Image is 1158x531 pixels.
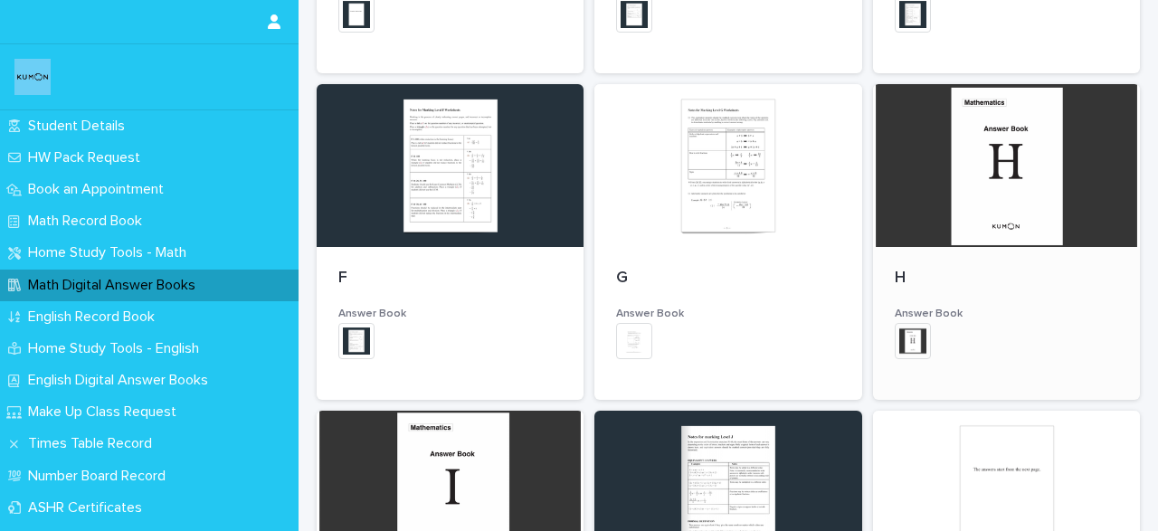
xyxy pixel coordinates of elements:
[21,277,210,294] p: Math Digital Answer Books
[317,84,584,400] a: FAnswer Book
[873,84,1140,400] a: HAnswer Book
[21,149,155,166] p: HW Pack Request
[21,499,157,517] p: ASHR Certificates
[21,435,166,452] p: Times Table Record
[616,307,840,321] h3: Answer Book
[616,269,840,289] p: G
[338,269,562,289] p: F
[21,372,223,389] p: English Digital Answer Books
[895,307,1118,321] h3: Answer Book
[338,307,562,321] h3: Answer Book
[895,269,1118,289] p: H
[21,308,169,326] p: English Record Book
[21,213,157,230] p: Math Record Book
[594,84,861,400] a: GAnswer Book
[21,244,201,261] p: Home Study Tools - Math
[14,59,51,95] img: o6XkwfS7S2qhyeB9lxyF
[21,118,139,135] p: Student Details
[21,403,191,421] p: Make Up Class Request
[21,340,214,357] p: Home Study Tools - English
[21,181,178,198] p: Book an Appointment
[21,468,180,485] p: Number Board Record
